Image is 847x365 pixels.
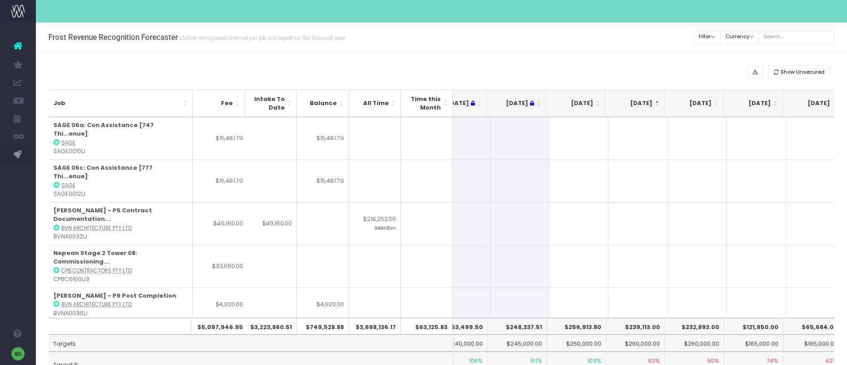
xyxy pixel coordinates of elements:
th: Nov 25: activate to sort column ascending [665,90,724,117]
th: Dec 25: activate to sort column ascending [724,90,783,117]
th: Fee: activate to sort column ascending [193,90,245,117]
th: $256,913.80 [547,318,606,335]
th: Intake To Date: activate to sort column ascending [245,90,297,117]
td: $15,481.79 [297,159,349,202]
button: Show Unsecured [768,65,830,79]
strong: Nepean Stage 2 Tower 08: Commissioning... [53,249,137,266]
th: $121,950.00 [724,318,783,335]
th: $239,113.00 [606,318,665,335]
td: $245,000.00 [488,334,547,352]
th: $248,337.51 [488,318,547,335]
abbr: SAGE [61,139,75,146]
button: Filter [694,30,721,44]
td: : SAGE0010U [49,117,193,159]
td: $49,160.00 [193,202,248,245]
th: $253,499.50 [429,318,488,335]
th: $5,097,946.95 [193,318,248,335]
abbr: BVN Architecture Pty Ltd [61,224,132,232]
small: Define recognised revenue per job and report on the financial year [178,33,345,42]
td: $260,000.00 [665,334,724,352]
abbr: CPB Contractors Pty Ltd [61,267,132,274]
abbr: BVN Architecture Pty Ltd [61,301,132,308]
th: Sep 25: activate to sort column ascending [546,90,605,117]
td: $33,650.00 [193,245,248,287]
strong: [PERSON_NAME] - P5 Contract Documentation... [53,206,152,224]
td: $15,481.79 [193,117,248,159]
td: $218,252.50 [349,202,401,245]
img: images/default_profile_image.png [11,347,25,361]
th: Jan 26: activate to sort column ascending [783,90,842,117]
th: $63,125.83 [401,318,453,335]
td: : BVNA0036U [49,287,193,321]
span: Show Unsecured [781,68,825,76]
th: Jul 25 : activate to sort column ascending [428,90,487,117]
td: $165,000.00 [783,334,843,352]
th: $3,223,860.51 [245,318,297,335]
input: Search... [758,30,834,44]
strong: SAGE 06c: Con Assistance [777 Thi...enue] [53,163,152,181]
abbr: SAGE [61,182,75,189]
th: Oct 25: activate to sort column descending [605,90,665,117]
td: : BVNA0032U [49,202,193,245]
th: Time this Month: activate to sort column ascending [401,90,453,117]
td: $250,000.00 [547,334,606,352]
td: $4,920.00 [193,287,248,321]
th: Balance: activate to sort column ascending [297,90,349,117]
td: $165,000.00 [724,334,783,352]
td: $49,160.00 [245,202,297,245]
td: $15,481.79 [193,159,248,202]
strong: SAGE 06a: Con Assistance [747 Thi...enue] [53,121,154,138]
th: Aug 25 : activate to sort column ascending [487,90,546,117]
small: 949h15m [374,224,396,232]
h3: Frost Revenue Recognition Forecaster [48,33,345,42]
button: Currency [720,30,759,44]
th: $3,698,136.17 [349,318,401,335]
strong: [PERSON_NAME] - P9 Post Completion [53,291,176,300]
th: All Time: activate to sort column ascending [349,90,401,117]
td: : CPBC0100U3 [49,245,193,287]
td: $4,920.00 [297,287,349,321]
td: $240,000.00 [429,334,488,352]
th: $65,684.00 [783,318,843,335]
td: Targets [49,334,454,352]
td: : SAGE0012U [49,159,193,202]
th: $749,528.88 [297,318,349,335]
td: $260,000.00 [606,334,665,352]
th: $232,893.00 [665,318,724,335]
th: Job: activate to sort column ascending [49,90,193,117]
td: $15,481.79 [297,117,349,159]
